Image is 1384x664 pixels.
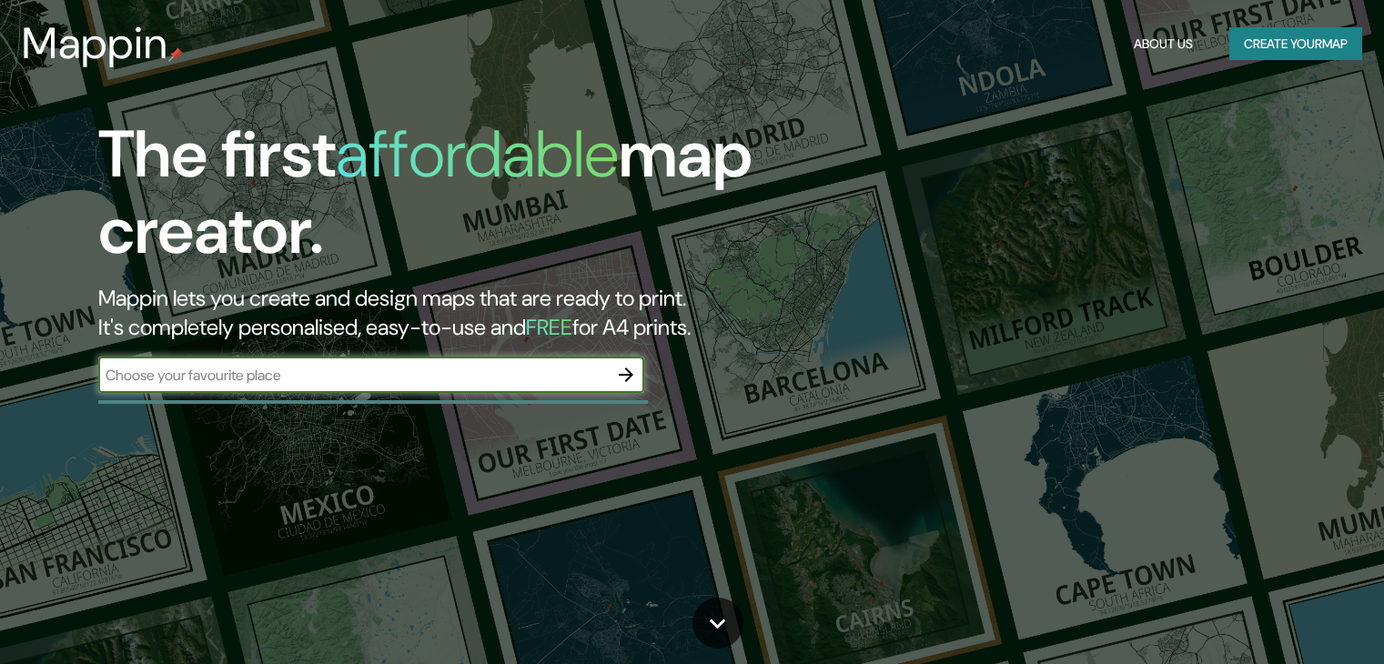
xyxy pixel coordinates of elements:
img: mappin-pin [168,47,183,62]
button: Create yourmap [1229,27,1362,61]
h3: Mappin [22,18,168,69]
button: About Us [1126,27,1200,61]
h1: affordable [336,112,619,196]
h5: FREE [526,313,572,341]
h2: Mappin lets you create and design maps that are ready to print. It's completely personalised, eas... [98,284,791,342]
h1: The first map creator. [98,116,791,284]
input: Choose your favourite place [98,365,608,386]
